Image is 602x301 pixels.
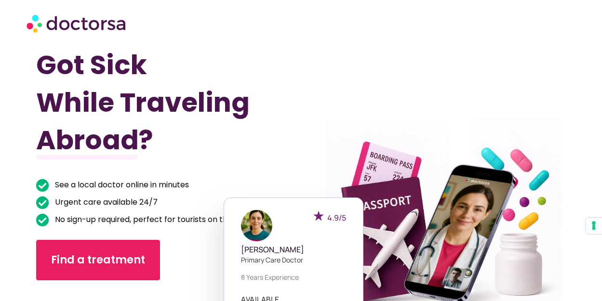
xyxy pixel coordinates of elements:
[36,240,160,280] a: Find a treatment
[327,212,346,223] span: 4.9/5
[51,252,145,268] span: Find a treatment
[241,245,346,254] h5: [PERSON_NAME]
[241,272,346,282] p: 8 years experience
[36,46,261,159] h1: Got Sick While Traveling Abroad?
[53,178,189,192] span: See a local doctor online in minutes
[53,213,244,226] span: No sign-up required, perfect for tourists on the go
[241,255,346,265] p: Primary care doctor
[53,196,158,209] span: Urgent care available 24/7
[586,218,602,234] button: Your consent preferences for tracking technologies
